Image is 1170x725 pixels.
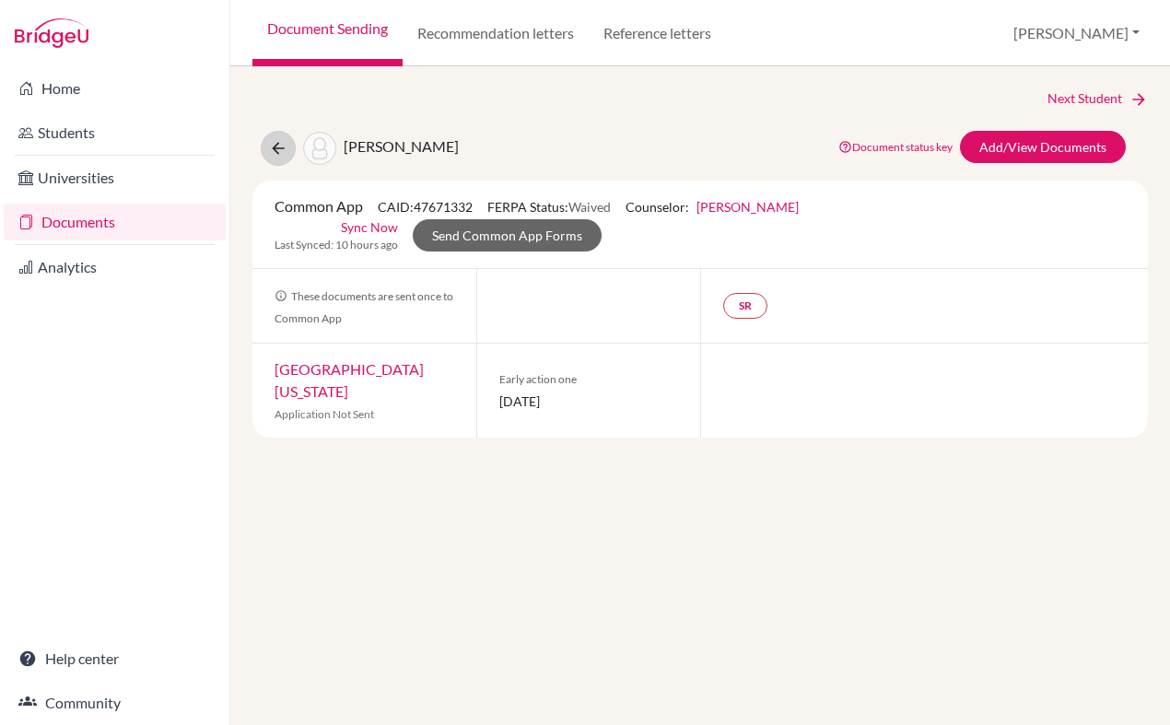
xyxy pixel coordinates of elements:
a: SR [723,293,767,319]
img: Bridge-U [15,18,88,48]
span: Waived [568,199,611,215]
a: Universities [4,159,226,196]
a: [PERSON_NAME] [696,199,799,215]
span: FERPA Status: [487,199,611,215]
span: Application Not Sent [275,407,374,421]
a: [GEOGRAPHIC_DATA][US_STATE] [275,360,424,400]
a: Send Common App Forms [413,219,602,251]
a: Document status key [838,140,953,154]
a: Students [4,114,226,151]
span: Early action one [499,371,678,388]
span: CAID: 47671332 [378,199,473,215]
a: Home [4,70,226,107]
a: Documents [4,204,226,240]
a: Help center [4,640,226,677]
a: Sync Now [341,217,398,237]
span: [DATE] [499,392,678,411]
a: Add/View Documents [960,131,1126,163]
button: [PERSON_NAME] [1005,16,1148,51]
span: Counselor: [626,199,799,215]
a: Community [4,684,226,721]
a: Next Student [1047,88,1148,109]
span: These documents are sent once to Common App [275,289,453,325]
span: [PERSON_NAME] [344,137,459,155]
a: Analytics [4,249,226,286]
span: Common App [275,197,363,215]
span: Last Synced: 10 hours ago [275,237,398,253]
